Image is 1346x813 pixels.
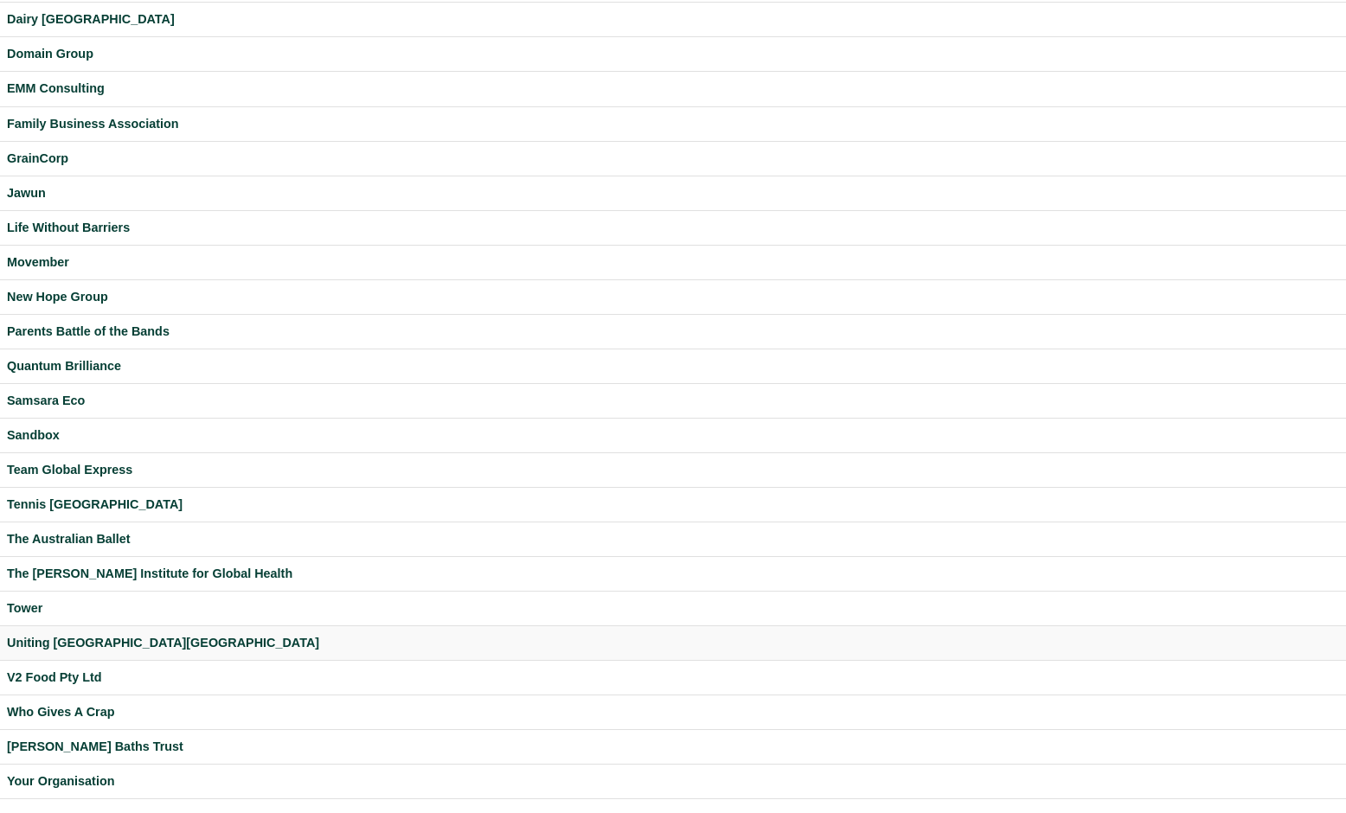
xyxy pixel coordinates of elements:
[7,702,1339,722] a: Who Gives A Crap
[7,426,1339,445] a: Sandbox
[7,149,1339,169] a: GrainCorp
[7,495,1339,515] a: Tennis [GEOGRAPHIC_DATA]
[7,668,1339,688] a: V2 Food Pty Ltd
[7,391,1339,411] a: Samsara Eco
[7,460,1339,480] a: Team Global Express
[7,564,1339,584] a: The [PERSON_NAME] Institute for Global Health
[7,599,1339,618] a: Tower
[7,44,1339,64] a: Domain Group
[7,218,1339,238] a: Life Without Barriers
[7,356,1339,376] a: Quantum Brilliance
[7,10,1339,29] a: Dairy [GEOGRAPHIC_DATA]
[7,114,1339,134] a: Family Business Association
[7,737,1339,757] a: [PERSON_NAME] Baths Trust
[7,79,1339,99] a: EMM Consulting
[7,322,1339,342] a: Parents Battle of the Bands
[7,771,1339,791] a: Your Organisation
[7,253,1339,272] a: Movember
[7,633,1339,653] a: Uniting [GEOGRAPHIC_DATA][GEOGRAPHIC_DATA]
[7,287,1339,307] a: New Hope Group
[7,183,1339,203] a: Jawun
[7,529,1339,549] a: The Australian Ballet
